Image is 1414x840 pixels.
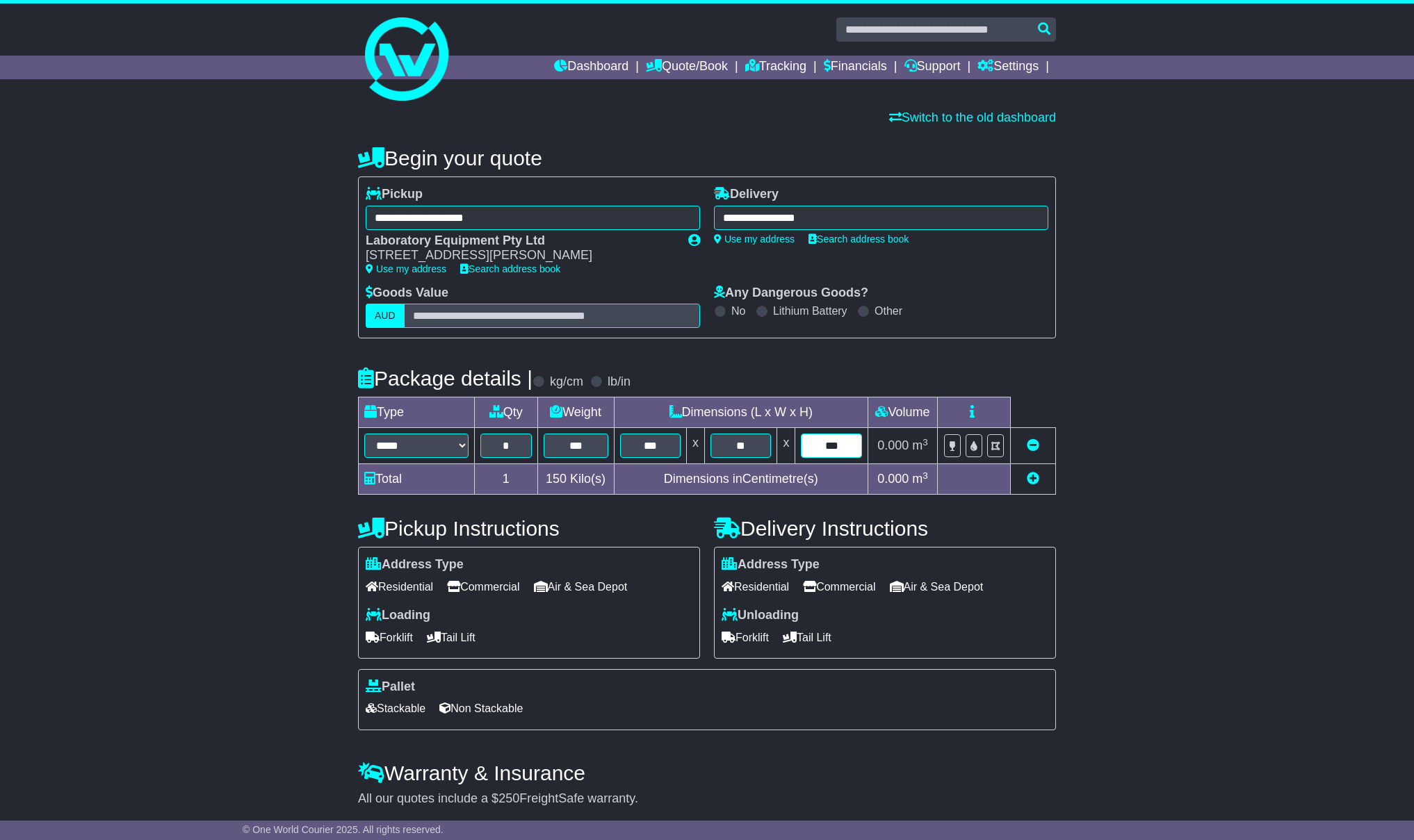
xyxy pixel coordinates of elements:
span: 150 [546,472,567,486]
td: 1 [475,464,538,495]
td: Kilo(s) [537,464,614,495]
span: Tail Lift [783,627,831,648]
span: Forklift [722,627,769,648]
span: 0.000 [877,438,909,452]
a: Use my address [366,263,446,274]
td: Type [359,397,475,428]
td: x [687,428,705,464]
div: Laboratory Equipment Pty Ltd [366,233,674,249]
label: Unloading [722,608,799,623]
h4: Pickup Instructions [358,517,700,540]
label: Other [875,304,902,318]
td: Weight [537,397,614,428]
label: Pickup [366,187,423,202]
span: Air & Sea Depot [534,576,628,598]
a: Settings [977,56,1039,79]
label: Address Type [722,557,820,573]
span: Commercial [803,576,875,598]
td: Dimensions (L x W x H) [614,397,868,428]
span: © One World Courier 2025. All rights reserved. [243,824,444,835]
h4: Delivery Instructions [714,517,1056,540]
span: Stackable [366,698,425,719]
a: Add new item [1027,472,1039,486]
sup: 3 [923,470,928,481]
td: Volume [868,397,937,428]
label: AUD [366,304,405,328]
a: Search address book [808,233,909,245]
span: 0.000 [877,472,909,486]
h4: Package details | [358,367,533,390]
label: No [731,304,745,318]
a: Use my address [714,233,795,245]
h4: Begin your quote [358,147,1056,170]
a: Search address book [460,263,560,274]
span: Residential [366,576,433,598]
a: Switch to the old dashboard [889,110,1056,124]
label: Pallet [366,680,415,695]
label: kg/cm [550,374,583,390]
label: Any Dangerous Goods? [714,286,868,301]
td: x [777,428,795,464]
td: Qty [475,397,538,428]
span: Residential [722,576,789,598]
a: Tracking [745,56,806,79]
span: m [912,472,928,486]
label: Delivery [714,187,779,202]
label: Lithium Battery [773,304,847,318]
td: Dimensions in Centimetre(s) [614,464,868,495]
label: lb/in [608,374,631,390]
h4: Warranty & Insurance [358,761,1056,784]
label: Goods Value [366,286,448,301]
span: m [912,438,928,452]
label: Loading [366,608,430,623]
a: Quote/Book [646,56,728,79]
a: Dashboard [554,56,628,79]
a: Remove this item [1027,438,1039,452]
a: Support [904,56,961,79]
span: Air & Sea Depot [890,576,984,598]
a: Financials [824,56,887,79]
span: Non Stackable [439,698,523,719]
div: [STREET_ADDRESS][PERSON_NAME] [366,248,674,263]
sup: 3 [923,437,928,447]
span: 250 [498,791,519,805]
div: All our quotes include a $ FreightSafe warranty. [358,791,1056,807]
td: Total [359,464,475,495]
span: Forklift [366,627,413,648]
label: Address Type [366,557,464,573]
span: Tail Lift [427,627,476,648]
span: Commercial [447,576,519,598]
